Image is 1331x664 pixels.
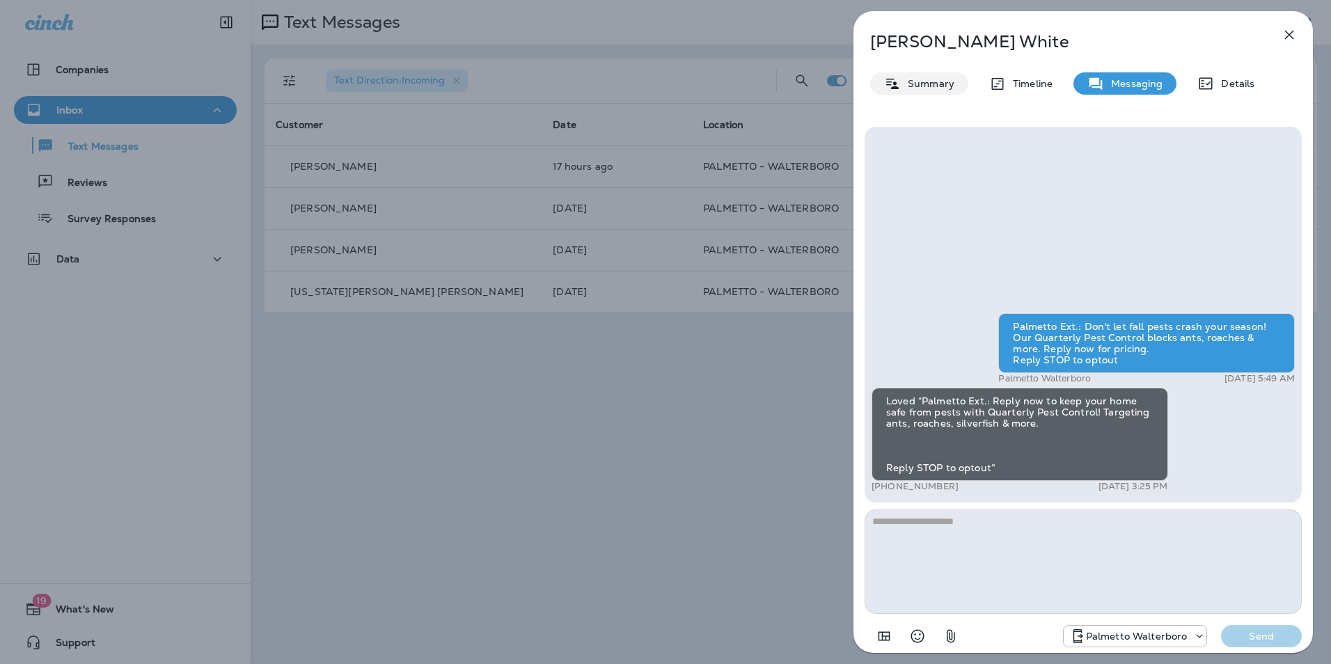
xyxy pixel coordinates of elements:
button: Add in a premade template [870,622,898,650]
p: Messaging [1104,78,1163,89]
p: Timeline [1006,78,1053,89]
p: Summary [901,78,954,89]
p: [DATE] 3:25 PM [1098,481,1168,492]
button: Select an emoji [904,622,931,650]
p: [DATE] 5:49 AM [1224,373,1295,384]
div: +1 (843) 549-4955 [1064,628,1207,645]
p: Palmetto Walterboro [1086,631,1188,642]
p: Details [1214,78,1254,89]
p: [PHONE_NUMBER] [872,481,959,492]
div: Palmetto Ext.: Don't let fall pests crash your season! Our Quarterly Pest Control blocks ants, ro... [998,313,1295,373]
p: [PERSON_NAME] White [870,32,1250,52]
p: Palmetto Walterboro [998,373,1091,384]
div: Loved “Palmetto Ext.: Reply now to keep your home safe from pests with Quarterly Pest Control! Ta... [872,388,1168,481]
